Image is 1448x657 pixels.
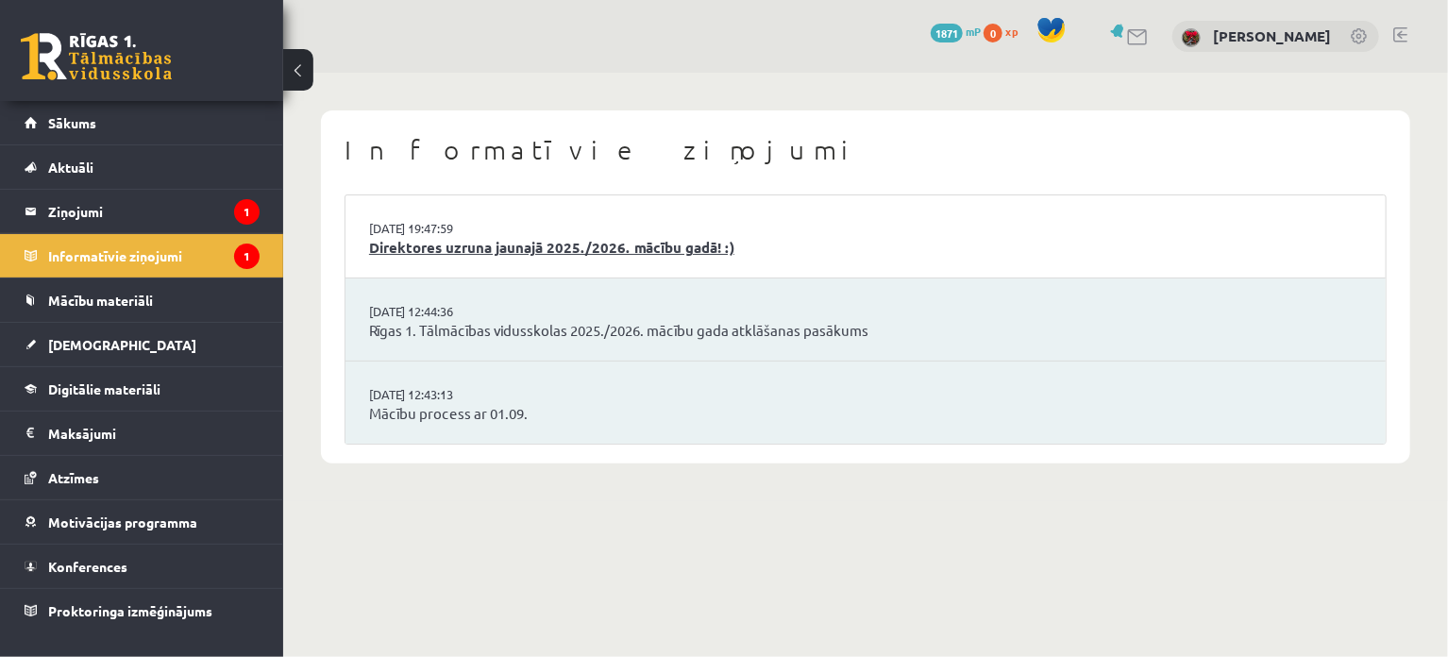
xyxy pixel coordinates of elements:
h1: Informatīvie ziņojumi [345,134,1387,166]
i: 1 [234,199,260,225]
img: Tīna Šneidere [1182,28,1201,47]
a: Informatīvie ziņojumi1 [25,234,260,278]
span: 1871 [931,24,963,42]
a: [DATE] 12:43:13 [369,385,511,404]
a: [DATE] 12:44:36 [369,302,511,321]
span: Konferences [48,558,127,575]
a: Rīgas 1. Tālmācības vidusskola [21,33,172,80]
a: [DEMOGRAPHIC_DATA] [25,323,260,366]
legend: Informatīvie ziņojumi [48,234,260,278]
a: 0 xp [984,24,1027,39]
a: Rīgas 1. Tālmācības vidusskolas 2025./2026. mācību gada atklāšanas pasākums [369,320,1362,342]
a: [DATE] 19:47:59 [369,219,511,238]
a: Sākums [25,101,260,144]
span: Aktuāli [48,159,93,176]
legend: Ziņojumi [48,190,260,233]
a: Digitālie materiāli [25,367,260,411]
a: Motivācijas programma [25,500,260,544]
span: 0 [984,24,1002,42]
span: mP [966,24,981,39]
span: xp [1005,24,1018,39]
a: Direktores uzruna jaunajā 2025./2026. mācību gadā! :) [369,237,1362,259]
a: Konferences [25,545,260,588]
a: [PERSON_NAME] [1213,26,1331,45]
span: Atzīmes [48,469,99,486]
a: Proktoringa izmēģinājums [25,589,260,632]
span: Sākums [48,114,96,131]
span: Proktoringa izmēģinājums [48,602,212,619]
span: Motivācijas programma [48,514,197,531]
i: 1 [234,244,260,269]
span: [DEMOGRAPHIC_DATA] [48,336,196,353]
legend: Maksājumi [48,412,260,455]
a: 1871 mP [931,24,981,39]
a: Maksājumi [25,412,260,455]
a: Aktuāli [25,145,260,189]
span: Mācību materiāli [48,292,153,309]
a: Ziņojumi1 [25,190,260,233]
a: Atzīmes [25,456,260,499]
a: Mācību materiāli [25,278,260,322]
span: Digitālie materiāli [48,380,160,397]
a: Mācību process ar 01.09. [369,403,1362,425]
